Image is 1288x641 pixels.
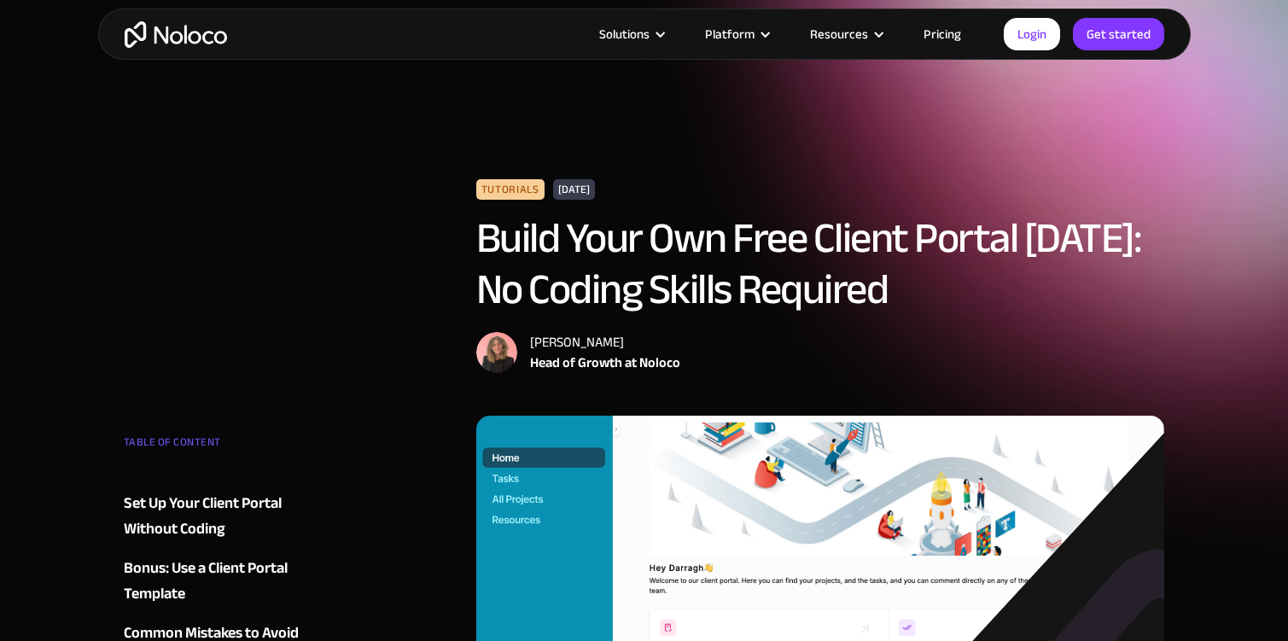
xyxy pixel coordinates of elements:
[1073,18,1164,50] a: Get started
[124,429,330,463] div: TABLE OF CONTENT
[476,179,545,200] div: Tutorials
[125,21,227,48] a: home
[599,23,650,45] div: Solutions
[810,23,868,45] div: Resources
[476,213,1165,315] h1: Build Your Own Free Client Portal [DATE]: No Coding Skills Required
[902,23,982,45] a: Pricing
[578,23,684,45] div: Solutions
[789,23,902,45] div: Resources
[530,332,680,353] div: [PERSON_NAME]
[1004,18,1060,50] a: Login
[705,23,755,45] div: Platform
[124,491,330,542] a: Set Up Your Client Portal Without Coding
[124,556,330,607] a: Bonus: Use a Client Portal Template
[684,23,789,45] div: Platform
[530,353,680,373] div: Head of Growth at Noloco
[553,179,595,200] div: [DATE]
